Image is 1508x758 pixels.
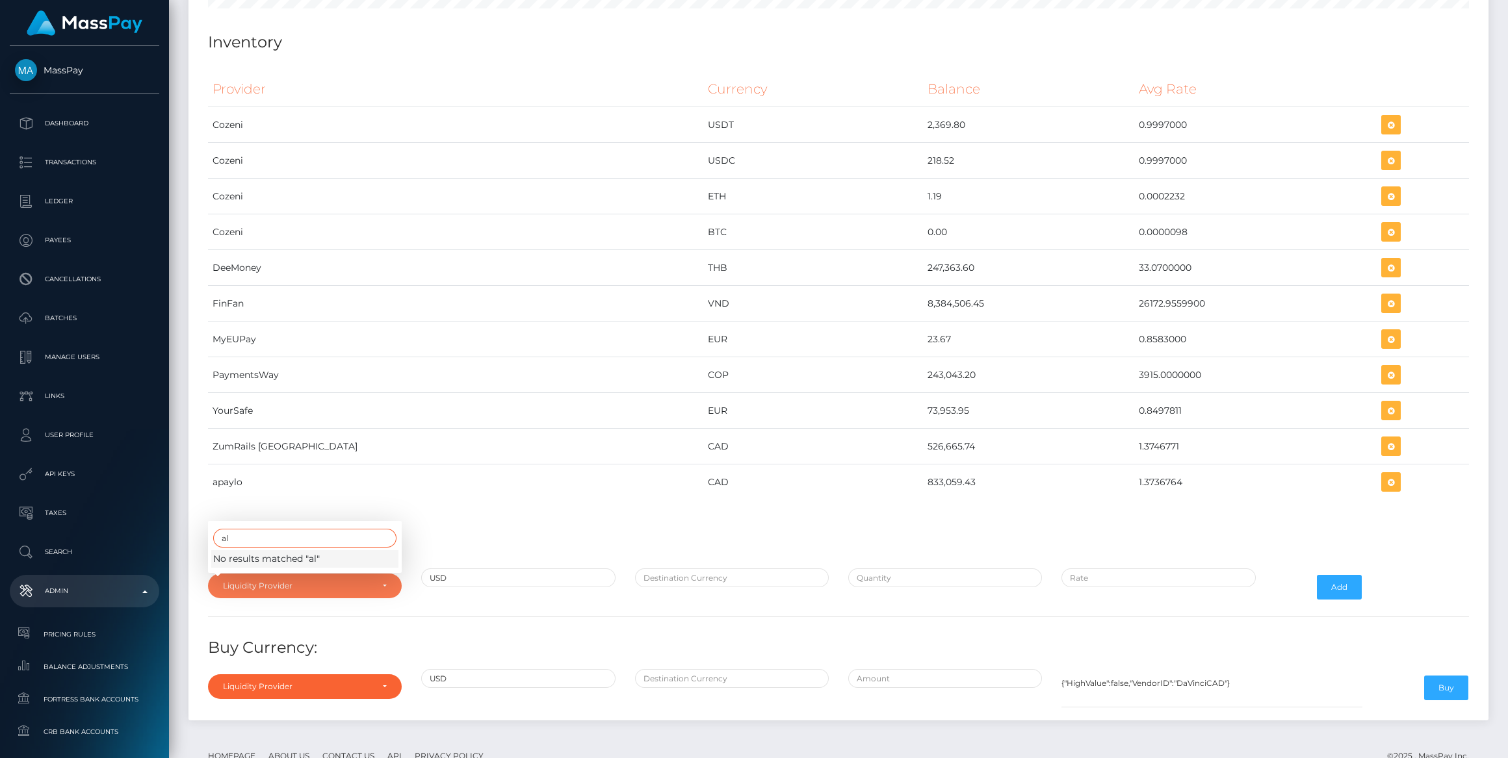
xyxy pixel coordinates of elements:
[208,31,1469,54] h4: Inventory
[923,71,1134,107] th: Balance
[1134,250,1377,286] td: 33.0700000
[15,425,154,445] p: User Profile
[923,250,1134,286] td: 247,363.60
[15,724,154,739] span: CRB Bank Accounts
[10,341,159,373] a: Manage Users
[1134,286,1377,322] td: 26172.9559900
[703,429,923,464] td: CAD
[208,357,703,393] td: PaymentsWay
[208,214,703,250] td: Cozeni
[703,179,923,214] td: ETH
[1134,143,1377,179] td: 0.9997000
[15,659,154,674] span: Balance Adjustments
[923,357,1134,393] td: 243,043.20
[208,71,703,107] th: Provider
[10,302,159,335] a: Batches
[15,114,154,133] p: Dashboard
[1134,214,1377,250] td: 0.0000098
[10,536,159,568] a: Search
[10,620,159,648] a: Pricing Rules
[923,179,1134,214] td: 1.19
[208,393,703,429] td: YourSafe
[15,627,154,642] span: Pricing Rules
[1134,357,1377,393] td: 3915.0000000
[27,10,142,36] img: MassPay Logo
[208,250,703,286] td: DeeMoney
[10,685,159,713] a: Fortress Bank Accounts
[10,185,159,218] a: Ledger
[15,692,154,707] span: Fortress Bank Accounts
[208,637,1469,659] h4: Buy Currency:
[15,581,154,601] p: Admin
[10,64,159,76] span: MassPay
[1061,669,1362,707] textarea: {"HighValue":false,"VendorID":"DaVinciCAD"}
[208,674,402,699] button: Liquidity Provider
[923,286,1134,322] td: 8,384,506.45
[208,286,703,322] td: FinFan
[208,143,703,179] td: Cozeni
[703,393,923,429] td: EUR
[15,386,154,406] p: Links
[15,503,154,523] p: Taxes
[1134,464,1377,500] td: 1.3736764
[1134,393,1377,429] td: 0.8497811
[421,568,615,587] input: Source Currency
[1134,429,1377,464] td: 1.3746771
[1061,568,1255,587] input: Rate
[848,568,1042,587] input: Quantity
[848,669,1042,688] input: Amount
[15,347,154,367] p: Manage Users
[923,107,1134,143] td: 2,369.80
[703,322,923,357] td: EUR
[10,458,159,490] a: API Keys
[10,224,159,257] a: Payees
[703,214,923,250] td: BTC
[15,464,154,484] p: API Keys
[208,107,703,143] td: Cozeni
[1424,676,1468,700] button: Buy
[10,497,159,529] a: Taxes
[15,153,154,172] p: Transactions
[10,718,159,746] a: CRB Bank Accounts
[10,419,159,451] a: User Profile
[208,179,703,214] td: Cozeni
[10,575,159,607] a: Admin
[213,529,396,548] input: Search
[923,429,1134,464] td: 526,665.74
[10,263,159,296] a: Cancellations
[703,143,923,179] td: USDC
[703,286,923,322] td: VND
[703,464,923,500] td: CAD
[703,250,923,286] td: THB
[208,536,1469,559] h4: Load Inventory:
[1134,71,1377,107] th: Avg Rate
[923,393,1134,429] td: 73,953.95
[15,59,37,81] img: MassPay
[923,143,1134,179] td: 218.52
[703,107,923,143] td: USDT
[635,568,829,587] input: Destination Currency
[15,270,154,289] p: Cancellations
[1317,575,1362,600] button: Add
[1134,107,1377,143] td: 0.9997000
[15,309,154,328] p: Batches
[15,542,154,562] p: Search
[703,357,923,393] td: COP
[10,107,159,140] a: Dashboard
[208,464,703,500] td: apaylo
[208,574,402,598] button: Liquidity Provider
[10,146,159,179] a: Transactions
[923,214,1134,250] td: 0.00
[421,669,615,688] input: Source Currency
[211,550,398,568] li: No results matched "al"
[223,681,372,692] div: Liquidity Provider
[923,322,1134,357] td: 23.67
[208,429,703,464] td: ZumRails [GEOGRAPHIC_DATA]
[10,653,159,681] a: Balance Adjustments
[223,581,372,591] div: Liquidity Provider
[10,380,159,412] a: Links
[1134,322,1377,357] td: 0.8583000
[923,464,1134,500] td: 833,059.43
[208,322,703,357] td: MyEUPay
[15,192,154,211] p: Ledger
